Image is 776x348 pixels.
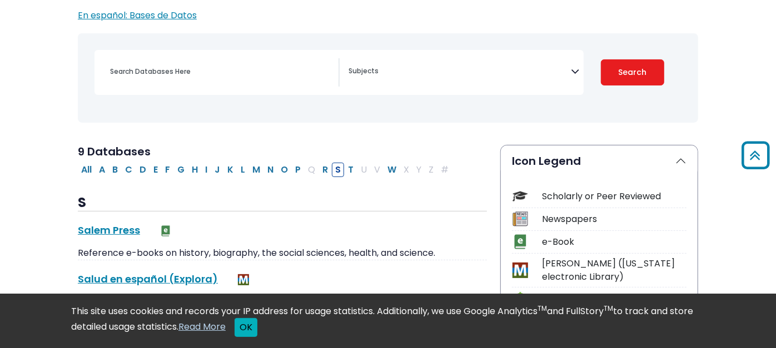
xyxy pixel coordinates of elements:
a: Salud en español (Explora) [78,272,218,286]
button: Filter Results T [345,163,357,177]
p: Reference e-books on history, biography, the social sciences, health, and science. [78,246,487,260]
button: Filter Results L [237,163,248,177]
button: Close [235,318,257,337]
button: Submit for Search Results [601,59,664,85]
sup: TM [604,304,613,313]
button: Filter Results K [224,163,237,177]
button: Filter Results R [319,163,331,177]
a: En español: Bases de Datos [78,9,197,22]
div: This site uses cookies and records your IP address for usage statistics. Additionally, we use Goo... [71,305,705,337]
img: MeL (Michigan electronic Library) [238,274,249,285]
button: Filter Results N [264,163,277,177]
h3: S [78,195,487,211]
button: Filter Results H [188,163,201,177]
button: Filter Results J [211,163,223,177]
button: Filter Results S [332,163,344,177]
div: Financial Report [542,292,687,305]
button: Icon Legend [501,145,698,176]
img: Icon Newspapers [513,211,528,226]
button: Filter Results M [249,163,263,177]
a: Back to Top [738,146,773,164]
img: e-Book [160,225,171,236]
a: Salem Press [78,223,140,237]
button: Filter Results G [174,163,188,177]
a: Read More [178,320,226,333]
button: Filter Results E [150,163,161,177]
sup: TM [538,304,547,313]
img: Icon Scholarly or Peer Reviewed [513,189,528,204]
img: Icon e-Book [513,234,528,249]
div: e-Book [542,235,687,249]
input: Search database by title or keyword [103,63,339,79]
button: Filter Results I [202,163,211,177]
div: [PERSON_NAME] ([US_STATE] electronic Library) [542,257,687,284]
button: Filter Results P [292,163,304,177]
button: Filter Results D [136,163,150,177]
button: Filter Results B [109,163,121,177]
textarea: Search [349,68,571,77]
button: Filter Results F [162,163,173,177]
span: 9 Databases [78,144,151,159]
div: Alpha-list to filter by first letter of database name [78,163,453,175]
img: Icon MeL (Michigan electronic Library) [513,263,528,278]
button: Filter Results W [384,163,400,177]
div: Newspapers [542,213,687,226]
div: Scholarly or Peer Reviewed [542,190,687,203]
button: All [78,163,95,177]
nav: Search filters [78,33,698,123]
button: Filter Results O [277,163,291,177]
button: Filter Results C [122,163,136,177]
button: Filter Results A [96,163,108,177]
img: Icon Financial Report [513,291,528,306]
